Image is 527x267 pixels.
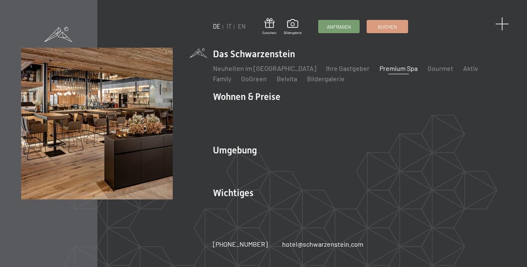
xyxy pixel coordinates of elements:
[284,19,302,35] a: Bildergalerie
[262,18,276,35] a: Gutschein
[319,20,359,33] a: Anfragen
[284,31,302,35] span: Bildergalerie
[367,20,408,33] a: Buchen
[213,23,220,30] a: DE
[327,23,351,30] span: Anfragen
[307,75,345,83] a: Bildergalerie
[238,23,246,30] a: EN
[213,64,316,72] a: Neuheiten im [GEOGRAPHIC_DATA]
[262,31,276,35] span: Gutschein
[241,75,267,83] a: GoGreen
[380,64,418,72] a: Premium Spa
[213,75,231,83] a: Family
[326,64,370,72] a: Ihre Gastgeber
[227,23,232,30] a: IT
[213,240,268,249] a: [PHONE_NUMBER]
[277,75,297,83] a: Belvita
[213,240,268,248] span: [PHONE_NUMBER]
[428,64,453,72] a: Gourmet
[463,64,478,72] a: Aktiv
[282,240,363,249] a: hotel@schwarzenstein.com
[378,23,397,30] span: Buchen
